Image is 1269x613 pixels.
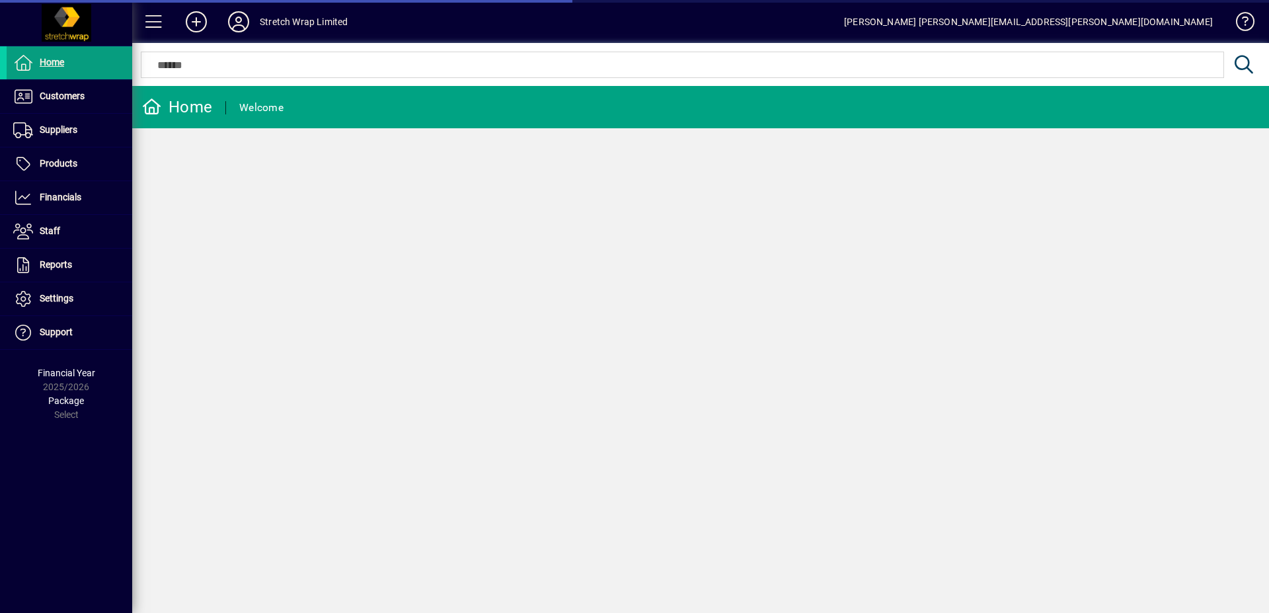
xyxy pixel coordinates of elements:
[48,395,84,406] span: Package
[40,91,85,101] span: Customers
[40,158,77,169] span: Products
[38,368,95,378] span: Financial Year
[260,11,348,32] div: Stretch Wrap Limited
[239,97,284,118] div: Welcome
[40,192,81,202] span: Financials
[40,225,60,236] span: Staff
[175,10,217,34] button: Add
[7,181,132,214] a: Financials
[40,124,77,135] span: Suppliers
[7,249,132,282] a: Reports
[40,259,72,270] span: Reports
[40,293,73,304] span: Settings
[7,114,132,147] a: Suppliers
[7,80,132,113] a: Customers
[7,316,132,349] a: Support
[1226,3,1252,46] a: Knowledge Base
[7,147,132,181] a: Products
[142,97,212,118] div: Home
[217,10,260,34] button: Profile
[40,57,64,67] span: Home
[40,327,73,337] span: Support
[7,215,132,248] a: Staff
[844,11,1213,32] div: [PERSON_NAME] [PERSON_NAME][EMAIL_ADDRESS][PERSON_NAME][DOMAIN_NAME]
[7,282,132,315] a: Settings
